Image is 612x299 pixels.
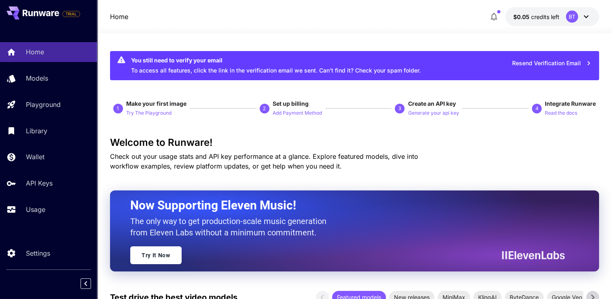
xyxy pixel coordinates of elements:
span: Integrate Runware [545,100,596,107]
nav: breadcrumb [110,12,128,21]
button: Resend Verification Email [508,55,596,72]
p: 2 [263,105,266,112]
span: TRIAL [63,11,80,17]
span: $0.05 [513,13,531,20]
span: Create an API key [408,100,455,107]
button: Try The Playground [126,108,172,117]
button: Generate your api key [408,108,459,117]
p: Models [26,73,48,83]
p: 3 [398,105,401,112]
p: The only way to get production-scale music generation from Eleven Labs without a minimum commitment. [130,216,332,238]
button: Add Payment Method [273,108,322,117]
a: Home [110,12,128,21]
span: Check out your usage stats and API key performance at a glance. Explore featured models, dive int... [110,152,418,170]
span: Make your first image [126,100,186,107]
div: BT [566,11,578,23]
p: Home [26,47,44,57]
p: 4 [536,105,538,112]
p: Playground [26,100,61,109]
span: Add your payment card to enable full platform functionality. [62,9,80,19]
p: Generate your api key [408,109,459,117]
p: 1 [116,105,119,112]
button: $0.05BT [505,7,599,26]
button: Collapse sidebar [80,278,91,289]
button: Read the docs [545,108,577,117]
div: To access all features, click the link in the verification email we sent. Can’t find it? Check yo... [131,53,421,78]
p: Settings [26,248,50,258]
p: Library [26,126,47,136]
p: Wallet [26,152,44,162]
p: Try The Playground [126,109,172,117]
h2: Now Supporting Eleven Music! [130,198,559,213]
div: $0.05 [513,13,559,21]
div: You still need to verify your email [131,56,421,64]
div: Collapse sidebar [87,276,97,291]
span: credits left [531,13,559,20]
p: Usage [26,205,45,214]
p: Add Payment Method [273,109,322,117]
p: API Keys [26,178,53,188]
p: Read the docs [545,109,577,117]
h3: Welcome to Runware! [110,137,599,148]
span: Set up billing [273,100,309,107]
a: Try It Now [130,246,182,264]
